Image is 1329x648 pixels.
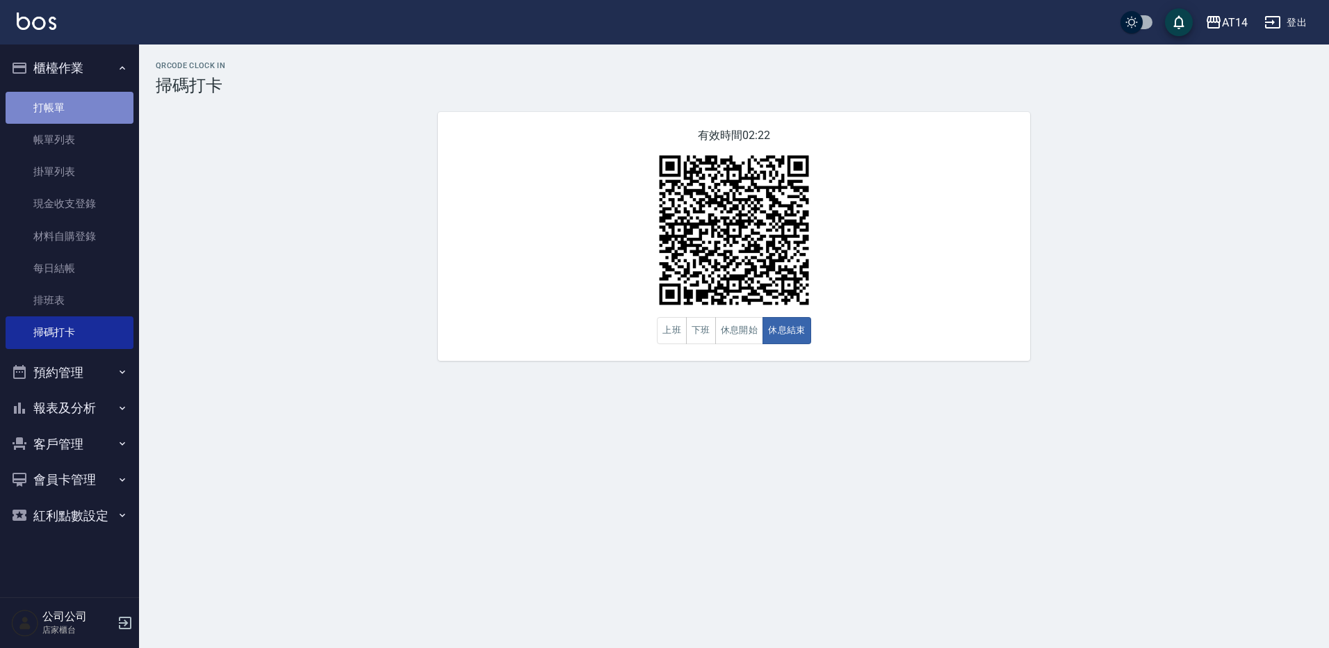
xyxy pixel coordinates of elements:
[156,76,1312,95] h3: 掃碼打卡
[657,317,687,344] button: 上班
[686,317,716,344] button: 下班
[1259,10,1312,35] button: 登出
[1222,14,1248,31] div: AT14
[6,156,133,188] a: 掛單列表
[763,317,811,344] button: 休息結束
[42,610,113,624] h5: 公司公司
[438,112,1030,361] div: 有效時間 02:22
[6,426,133,462] button: 客戶管理
[715,317,764,344] button: 休息開始
[6,498,133,534] button: 紅利點數設定
[6,50,133,86] button: 櫃檯作業
[6,252,133,284] a: 每日結帳
[1200,8,1253,37] button: AT14
[11,609,39,637] img: Person
[6,390,133,426] button: 報表及分析
[6,284,133,316] a: 排班表
[17,13,56,30] img: Logo
[156,61,1312,70] h2: QRcode Clock In
[6,355,133,391] button: 預約管理
[6,188,133,220] a: 現金收支登錄
[42,624,113,636] p: 店家櫃台
[6,462,133,498] button: 會員卡管理
[1165,8,1193,36] button: save
[6,124,133,156] a: 帳單列表
[6,220,133,252] a: 材料自購登錄
[6,316,133,348] a: 掃碼打卡
[6,92,133,124] a: 打帳單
